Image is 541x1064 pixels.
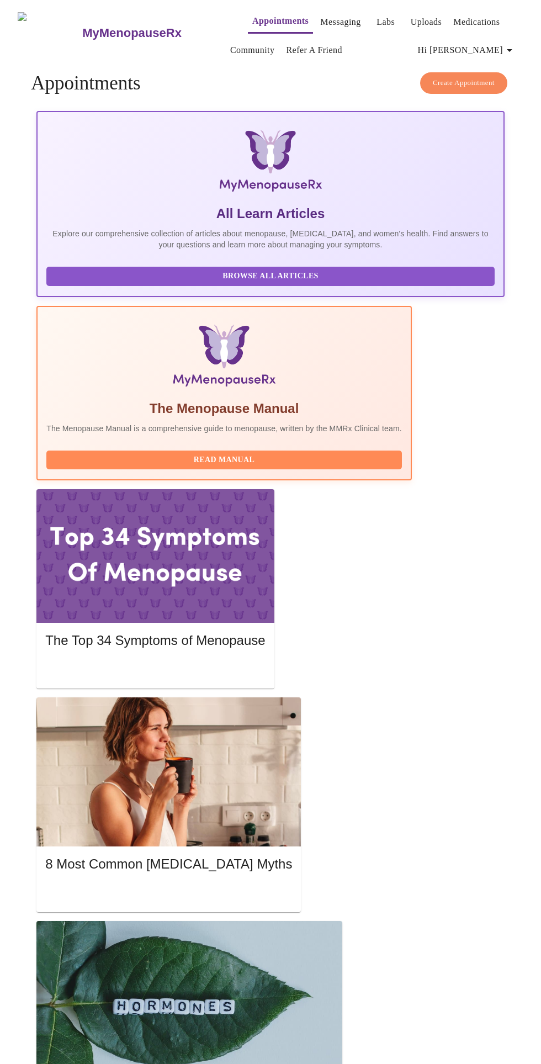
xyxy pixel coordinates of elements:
span: Read More [56,663,254,676]
a: Browse All Articles [46,271,497,280]
h5: The Menopause Manual [46,400,402,417]
button: Read More [45,660,265,679]
a: Community [230,43,275,58]
button: Refer a Friend [282,39,347,61]
a: Read More [45,887,295,896]
button: Appointments [248,10,313,34]
button: Hi [PERSON_NAME] [413,39,521,61]
span: Read Manual [57,453,391,467]
button: Medications [449,11,504,33]
a: Read More [45,664,268,673]
button: Read Manual [46,451,402,470]
p: Explore our comprehensive collection of articles about menopause, [MEDICAL_DATA], and women's hea... [46,228,495,250]
a: Uploads [411,14,442,30]
h5: The Top 34 Symptoms of Menopause [45,632,265,649]
a: Read Manual [46,454,405,464]
span: Read More [56,886,281,899]
a: Appointments [252,13,309,29]
img: MyMenopauseRx Logo [18,12,81,54]
a: Medications [453,14,500,30]
img: MyMenopauseRx Logo [117,130,425,196]
h5: All Learn Articles [46,205,495,223]
img: Menopause Manual [103,325,345,391]
button: Community [226,39,279,61]
button: Uploads [406,11,447,33]
p: The Menopause Manual is a comprehensive guide to menopause, written by the MMRx Clinical team. [46,423,402,434]
span: Browse All Articles [57,269,484,283]
h3: MyMenopauseRx [82,26,182,40]
button: Read More [45,883,292,902]
button: Messaging [316,11,365,33]
a: Labs [376,14,395,30]
h4: Appointments [31,72,510,94]
button: Browse All Articles [46,267,495,286]
a: Refer a Friend [286,43,342,58]
a: Messaging [320,14,360,30]
h5: 8 Most Common [MEDICAL_DATA] Myths [45,855,292,873]
button: Labs [368,11,404,33]
span: Create Appointment [433,77,495,89]
span: Hi [PERSON_NAME] [418,43,516,58]
a: MyMenopauseRx [81,14,226,52]
button: Create Appointment [420,72,507,94]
